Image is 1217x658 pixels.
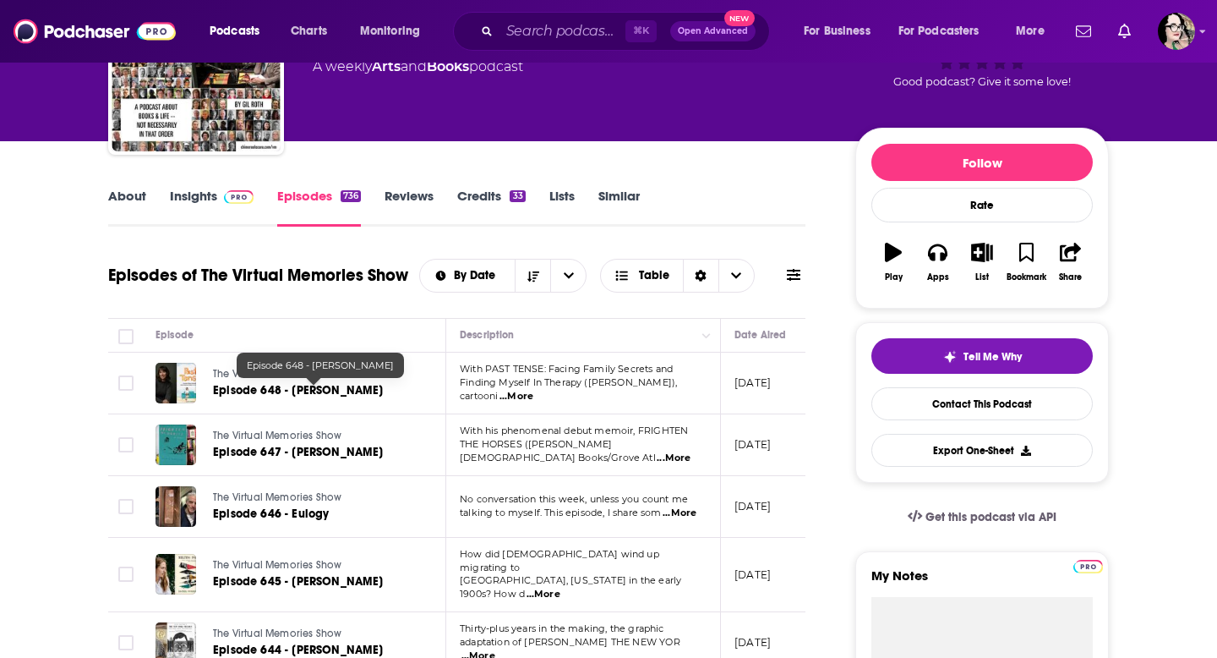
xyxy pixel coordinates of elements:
[210,19,259,43] span: Podcasts
[499,18,625,45] input: Search podcasts, credits, & more...
[213,558,414,573] a: The Virtual Memories Show
[118,635,134,650] span: Toggle select row
[734,325,786,345] div: Date Aired
[724,10,755,26] span: New
[871,387,1093,420] a: Contact This Podcast
[898,19,980,43] span: For Podcasters
[213,559,341,571] span: The Virtual Memories Show
[213,627,414,642] a: The Virtual Memories Show
[118,567,134,582] span: Toggle select row
[696,326,717,346] button: Column Actions
[213,574,384,589] span: Episode 645 - [PERSON_NAME]
[670,21,756,41] button: Open AdvancedNew
[1007,272,1046,282] div: Bookmark
[419,259,587,293] h2: Choose List sort
[1059,272,1082,282] div: Share
[213,430,341,441] span: The Virtual Memories Show
[454,270,501,282] span: By Date
[975,272,989,282] div: List
[792,18,892,45] button: open menu
[1004,232,1048,293] button: Bookmark
[549,188,575,227] a: Lists
[213,643,384,657] span: Episode 644 - [PERSON_NAME]
[198,18,281,45] button: open menu
[460,325,514,345] div: Description
[401,58,427,74] span: and
[963,350,1022,364] span: Tell Me Why
[420,270,516,282] button: open menu
[247,359,394,371] span: Episode 648 - [PERSON_NAME]
[213,429,414,444] a: The Virtual Memories Show
[372,58,401,74] a: Arts
[871,434,1093,467] button: Export One-Sheet
[108,265,408,286] h1: Episodes of The Virtual Memories Show
[460,376,677,402] span: Finding Myself In Therapy ([PERSON_NAME]), cartooni
[625,20,657,42] span: ⌘ K
[871,144,1093,181] button: Follow
[550,260,586,292] button: open menu
[1049,232,1093,293] button: Share
[1016,19,1045,43] span: More
[734,635,771,650] p: [DATE]
[499,390,533,403] span: ...More
[460,425,688,436] span: With his phenomenal debut memoir, FRIGHTEN
[734,568,771,582] p: [DATE]
[871,338,1093,374] button: tell me why sparkleTell Me Why
[213,382,414,399] a: Episode 648 - [PERSON_NAME]
[1158,13,1195,50] span: Logged in as kdaneman
[348,18,442,45] button: open menu
[960,232,1004,293] button: List
[734,437,771,452] p: [DATE]
[915,232,959,293] button: Apps
[1073,560,1103,573] img: Podchaser Pro
[213,573,414,590] a: Episode 645 - [PERSON_NAME]
[657,452,690,465] span: ...More
[510,190,525,202] div: 33
[871,568,1093,597] label: My Notes
[734,376,771,390] p: [DATE]
[213,383,384,398] span: Episode 648 - [PERSON_NAME]
[213,368,341,380] span: The Virtual Memories Show
[1004,18,1066,45] button: open menu
[469,12,786,51] div: Search podcasts, credits, & more...
[460,548,659,573] span: How did [DEMOGRAPHIC_DATA] wind up migrating to
[1073,557,1103,573] a: Pro website
[213,445,384,459] span: Episode 647 - [PERSON_NAME]
[156,325,194,345] div: Episode
[1158,13,1195,50] img: User Profile
[460,363,673,375] span: With PAST TENSE: Facing Family Secrets and
[894,496,1070,538] a: Get this podcast via API
[460,438,656,463] span: THE HORSES ([PERSON_NAME][DEMOGRAPHIC_DATA] Books/Grove Atl
[460,622,664,634] span: Thirty-plus years in the making, the graphic
[683,260,718,292] div: Sort Direction
[1069,17,1098,46] a: Show notifications dropdown
[927,272,949,282] div: Apps
[118,376,134,391] span: Toggle select row
[170,188,254,227] a: InsightsPodchaser Pro
[678,27,748,36] span: Open Advanced
[1111,17,1138,46] a: Show notifications dropdown
[600,259,755,293] button: Choose View
[734,499,771,513] p: [DATE]
[804,19,870,43] span: For Business
[118,499,134,514] span: Toggle select row
[224,190,254,204] img: Podchaser Pro
[213,506,414,523] a: Episode 646 - Eulogy
[213,367,414,382] a: The Virtual Memories Show
[1158,13,1195,50] button: Show profile menu
[460,493,688,505] span: No conversation this week, unless you count me
[108,188,146,227] a: About
[277,188,361,227] a: Episodes736
[663,507,696,520] span: ...More
[341,190,361,202] div: 736
[460,574,681,600] span: [GEOGRAPHIC_DATA], [US_STATE] in the early 1900s? How d
[925,510,1056,524] span: Get this podcast via API
[871,232,915,293] button: Play
[360,19,420,43] span: Monitoring
[427,58,469,74] a: Books
[291,19,327,43] span: Charts
[460,636,680,648] span: adaptation of [PERSON_NAME] THE NEW YOR
[871,188,1093,222] div: Rate
[885,272,903,282] div: Play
